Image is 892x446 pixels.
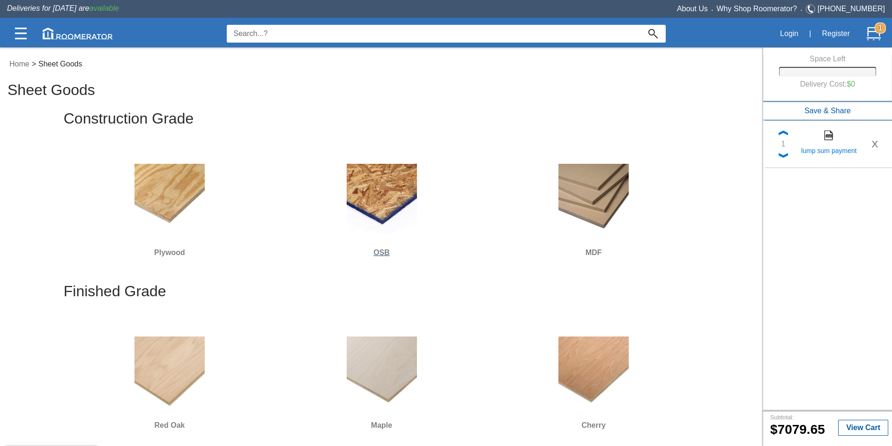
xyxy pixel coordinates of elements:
[67,329,272,431] a: Red Oak
[134,336,205,407] img: RedOakPlywood.jpg
[64,110,700,134] h2: Construction Grade
[781,139,786,150] div: 1
[347,336,417,407] img: MaplePlywood.jpg
[15,28,27,39] img: Categories.svg
[717,5,797,13] a: Why Shop Roomerator?
[227,25,640,43] input: Search...?
[847,80,855,88] label: $0
[134,164,205,234] img: PSheet.jpg
[67,247,272,259] h6: Plywood
[32,58,36,70] label: >
[558,336,629,407] img: CherryPlywood.jpg
[770,423,778,437] label: $
[866,136,884,152] button: X
[677,5,708,13] a: About Us
[491,247,696,259] h6: MDF
[7,60,32,68] a: Home
[558,164,629,234] img: MDFSheet.jpg
[491,329,696,431] a: Cherry
[786,76,869,92] h6: Delivery Cost:
[846,424,880,431] b: View Cart
[43,28,113,39] img: roomerator-logo.svg
[67,419,272,431] h6: Red Oak
[491,157,696,259] a: MDF
[770,414,794,421] small: Subtotal:
[7,4,119,12] span: Deliveries for [DATE] are
[279,329,484,431] a: Maple
[819,126,838,145] img: 99900016_sm.jpg
[648,29,658,38] img: Search_Icon.svg
[279,419,484,431] h6: Maple
[875,22,886,34] strong: 1
[792,126,866,162] a: lump sum payment
[818,5,885,13] a: [PHONE_NUMBER]
[279,247,484,259] h6: OSB
[763,102,892,120] button: Save & Share
[89,4,119,12] span: available
[708,8,717,12] span: •
[779,55,876,63] h6: Space Left
[817,24,855,44] button: Register
[67,157,272,259] a: Plywood
[347,164,417,234] img: OSBSheet.jpg
[779,131,788,135] img: Up_Chevron.png
[838,420,888,436] button: View Cart
[770,422,825,437] b: 7079.65
[797,8,806,12] span: •
[803,23,817,44] div: |
[64,283,700,307] h2: Finished Grade
[867,27,881,41] img: Cart.svg
[279,157,484,259] a: OSB
[799,145,859,154] h5: lump sum payment
[36,58,84,70] label: Sheet Goods
[806,3,818,15] img: Telephone.svg
[491,419,696,431] h6: Cherry
[775,24,803,44] button: Login
[779,153,788,158] img: Down_Chevron.png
